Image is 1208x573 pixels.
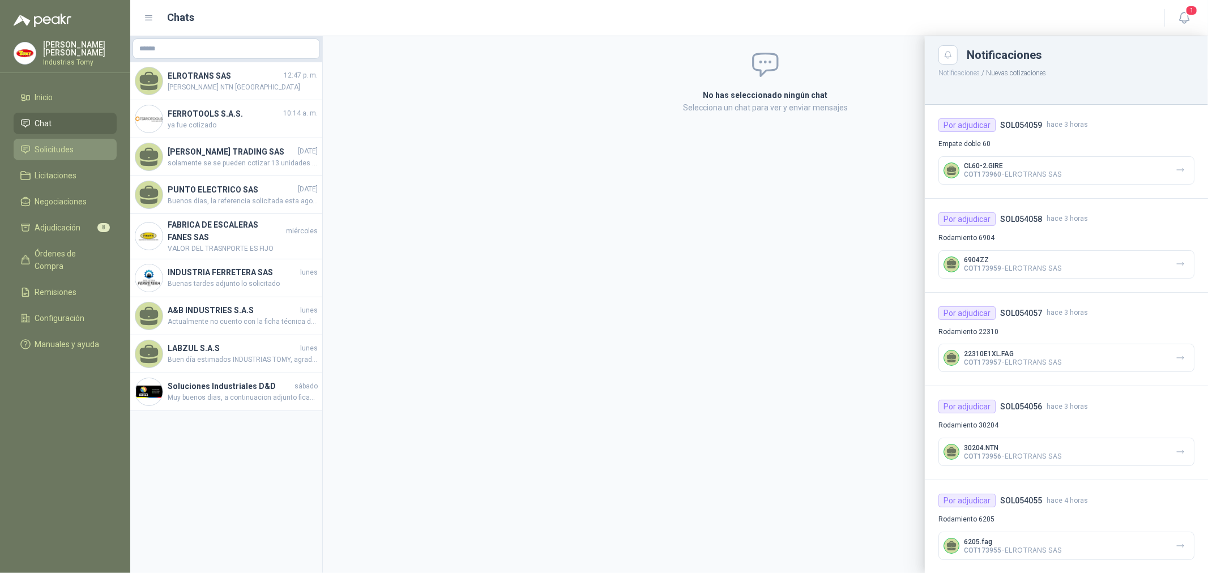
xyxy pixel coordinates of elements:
div: Por adjudicar [938,494,996,507]
h4: SOL054059 [1000,119,1042,131]
div: Por adjudicar [938,212,996,226]
p: 6205.fag [964,538,1062,546]
p: Rodamiento 6904 [938,233,1194,243]
span: COT173955 [964,546,1001,554]
div: Por adjudicar [938,306,996,320]
span: Licitaciones [35,169,77,182]
button: Notificaciones [938,69,980,77]
span: COT173956 [964,452,1001,460]
h1: Chats [168,10,195,25]
a: Solicitudes [14,139,117,160]
p: Rodamiento 30204 [938,420,1194,431]
p: 6904ZZ [964,256,1062,264]
span: hace 3 horas [1047,119,1088,130]
a: Adjudicación8 [14,217,117,238]
span: hace 4 horas [1047,495,1088,506]
a: Configuración [14,307,117,329]
p: Rodamiento 22310 [938,327,1194,337]
p: Rodamiento 6205 [938,514,1194,525]
span: Negociaciones [35,195,87,208]
p: - ELROTRANS SAS [964,170,1062,178]
img: Company Logo [14,42,36,64]
p: - ELROTRANS SAS [964,546,1062,554]
a: Chat [14,113,117,134]
a: Órdenes de Compra [14,243,117,277]
p: Industrias Tomy [43,59,117,66]
p: - ELROTRANS SAS [964,264,1062,272]
span: Órdenes de Compra [35,247,106,272]
button: Close [938,45,958,65]
span: COT173960 [964,170,1001,178]
span: COT173957 [964,358,1001,366]
a: Manuales y ayuda [14,333,117,355]
span: hace 3 horas [1047,213,1088,224]
span: Inicio [35,91,53,104]
p: 22310E1XL.FAG [964,350,1062,358]
div: Por adjudicar [938,118,996,132]
span: Configuración [35,312,85,324]
span: COT173959 [964,264,1001,272]
h4: SOL054056 [1000,400,1042,413]
a: Licitaciones [14,165,117,186]
p: - ELROTRANS SAS [964,452,1062,460]
a: Remisiones [14,281,117,303]
span: hace 3 horas [1047,307,1088,318]
div: Por adjudicar [938,400,996,413]
h4: SOL054058 [1000,213,1042,225]
p: / Nuevas cotizaciones [925,65,1208,79]
span: Manuales y ayuda [35,338,100,350]
p: - ELROTRANS SAS [964,358,1062,366]
p: Empate doble 60 [938,139,1194,149]
h4: SOL054055 [1000,494,1042,507]
a: Inicio [14,87,117,108]
p: CL60-2.GIRE [964,162,1062,170]
div: Notificaciones [967,49,1194,61]
button: 1 [1174,8,1194,28]
span: Remisiones [35,286,77,298]
a: Negociaciones [14,191,117,212]
span: Chat [35,117,52,130]
img: Logo peakr [14,14,71,27]
span: 8 [97,223,110,232]
span: hace 3 horas [1047,401,1088,412]
p: 30204.NTN [964,444,1062,452]
span: 1 [1185,5,1198,16]
span: Solicitudes [35,143,74,156]
span: Adjudicación [35,221,81,234]
p: [PERSON_NAME] [PERSON_NAME] [43,41,117,57]
h4: SOL054057 [1000,307,1042,319]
